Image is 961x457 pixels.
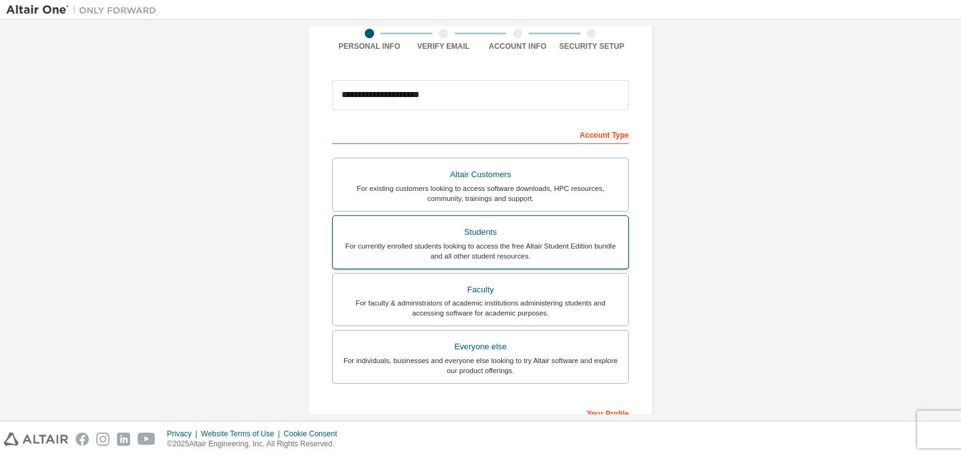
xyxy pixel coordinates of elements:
img: youtube.svg [138,433,156,446]
img: instagram.svg [96,433,109,446]
div: Account Info [480,41,555,51]
div: Altair Customers [340,166,621,183]
div: Account Type [332,124,629,144]
div: Website Terms of Use [201,429,283,439]
div: Security Setup [555,41,629,51]
div: Students [340,223,621,241]
img: altair_logo.svg [4,433,68,446]
div: For faculty & administrators of academic institutions administering students and accessing softwa... [340,298,621,318]
div: Your Profile [332,403,629,423]
div: Faculty [340,281,621,299]
div: For existing customers looking to access software downloads, HPC resources, community, trainings ... [340,183,621,203]
div: Verify Email [407,41,481,51]
div: For individuals, businesses and everyone else looking to try Altair software and explore our prod... [340,356,621,376]
div: Privacy [167,429,201,439]
img: facebook.svg [76,433,89,446]
p: © 2025 Altair Engineering, Inc. All Rights Reserved. [167,439,345,449]
div: Personal Info [332,41,407,51]
div: Everyone else [340,338,621,356]
div: For currently enrolled students looking to access the free Altair Student Edition bundle and all ... [340,241,621,261]
div: Cookie Consent [283,429,344,439]
img: linkedin.svg [117,433,130,446]
img: Altair One [6,4,163,16]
